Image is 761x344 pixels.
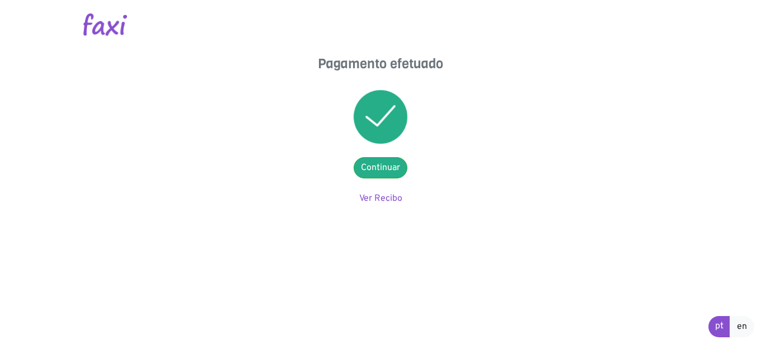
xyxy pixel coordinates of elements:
a: Ver Recibo [359,193,402,204]
a: en [730,316,754,337]
h4: Pagamento efetuado [269,56,492,72]
img: success [354,90,407,144]
a: Continuar [354,157,407,178]
a: pt [708,316,730,337]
